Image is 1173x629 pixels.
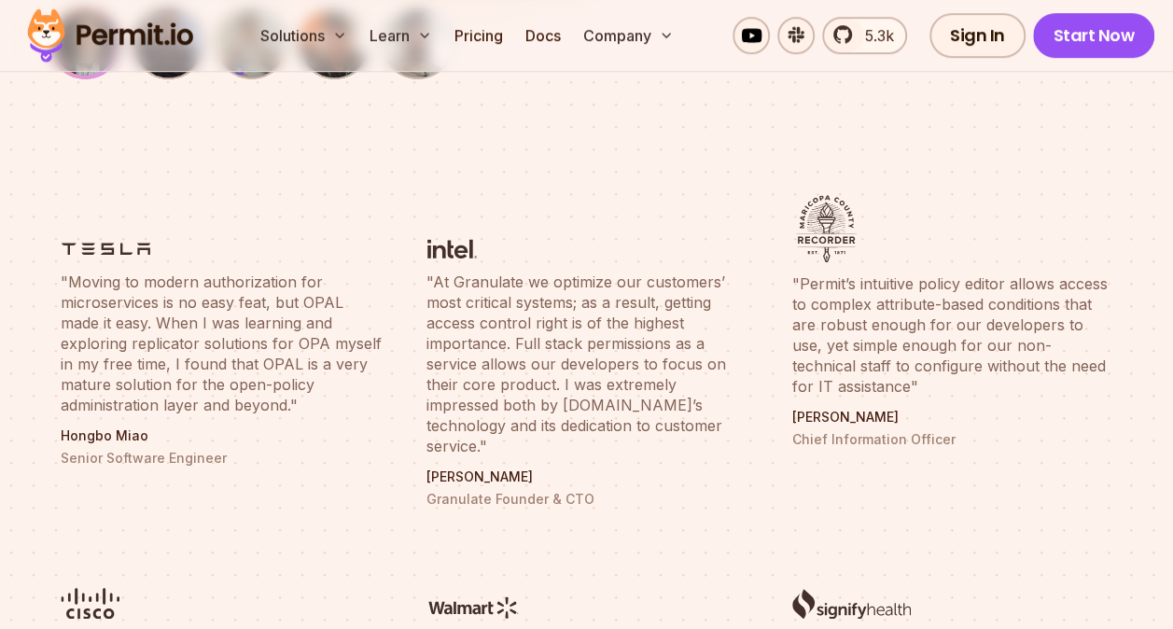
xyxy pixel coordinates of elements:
[792,273,1113,397] blockquote: "Permit’s intuitive policy editor allows access to complex attribute-based conditions that are ro...
[426,272,747,456] blockquote: "At Granulate we optimize our customers’ most critical systems; as a result, getting access contr...
[792,408,1113,426] p: [PERSON_NAME]
[426,237,477,260] img: logo
[929,13,1026,58] a: Sign In
[61,272,382,415] blockquote: "Moving to modern authorization for microservices is no easy feat, but OPAL made it easy. When I ...
[19,4,202,67] img: Permit logo
[792,430,1113,449] p: Chief Information Officer
[61,588,119,619] img: logo
[822,17,907,54] a: 5.3k
[426,468,747,486] p: [PERSON_NAME]
[426,490,747,509] p: Granulate Founder & CTO
[61,449,382,468] p: Senior Software Engineer
[518,17,568,54] a: Docs
[576,17,681,54] button: Company
[61,426,382,445] p: Hongbo Miao
[426,595,521,619] img: logo
[1033,13,1155,58] a: Start Now
[854,24,894,47] span: 5.3k
[792,588,911,619] img: logo
[362,17,440,54] button: Learn
[61,237,151,260] img: logo
[253,17,355,54] button: Solutions
[792,195,860,262] img: logo
[447,17,510,54] a: Pricing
